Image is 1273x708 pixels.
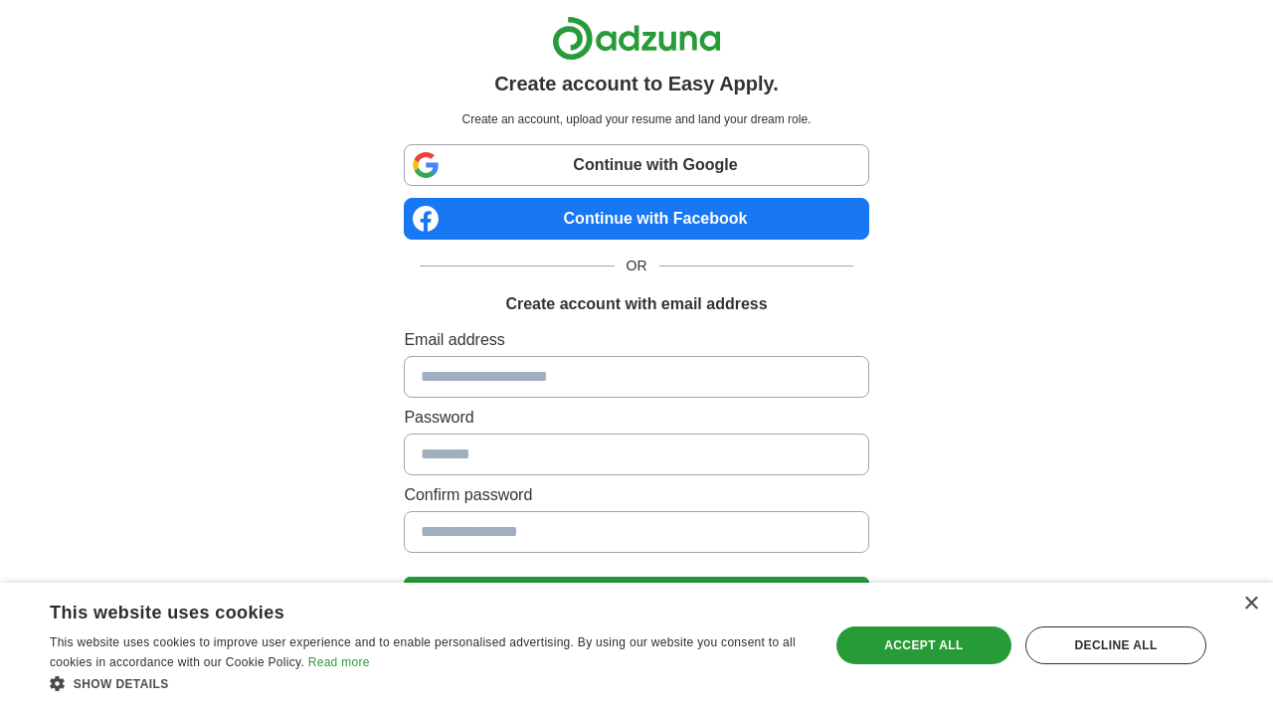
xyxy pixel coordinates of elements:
div: Accept all [836,626,1011,664]
a: Continue with Google [404,144,868,186]
label: Confirm password [404,483,868,507]
label: Password [404,406,868,430]
button: Create Account [404,577,868,619]
p: Create an account, upload your resume and land your dream role. [408,110,864,128]
span: Show details [74,677,169,691]
label: Email address [404,328,868,352]
span: This website uses cookies to improve user experience and to enable personalised advertising. By u... [50,635,796,669]
a: Continue with Facebook [404,198,868,240]
div: Decline all [1025,626,1206,664]
div: Show details [50,673,807,693]
h1: Create account with email address [505,292,767,316]
div: Close [1243,597,1258,612]
img: Adzuna logo [552,16,721,61]
div: This website uses cookies [50,595,757,624]
h1: Create account to Easy Apply. [494,69,779,98]
a: Read more, opens a new window [308,655,370,669]
span: OR [615,256,659,276]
